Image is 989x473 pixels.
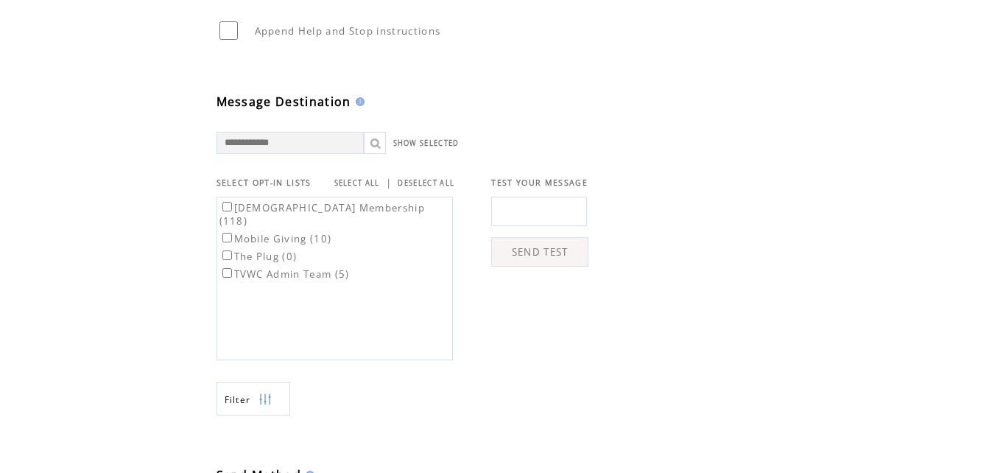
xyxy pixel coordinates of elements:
a: SHOW SELECTED [393,139,460,148]
a: Filter [217,382,290,416]
input: TVWC Admin Team (5) [222,268,232,278]
label: TVWC Admin Team (5) [219,267,350,281]
input: The Plug (0) [222,250,232,260]
a: SELECT ALL [334,178,380,188]
input: Mobile Giving (10) [222,233,232,242]
span: Append Help and Stop instructions [255,24,441,38]
a: DESELECT ALL [398,178,454,188]
input: [DEMOGRAPHIC_DATA] Membership (118) [222,202,232,211]
a: SEND TEST [491,237,588,267]
span: Show filters [225,393,251,406]
span: Message Destination [217,94,351,110]
img: help.gif [351,97,365,106]
img: filters.png [258,383,272,416]
span: SELECT OPT-IN LISTS [217,178,312,188]
span: TEST YOUR MESSAGE [491,178,588,188]
label: Mobile Giving (10) [219,232,332,245]
label: [DEMOGRAPHIC_DATA] Membership (118) [219,201,426,228]
label: The Plug (0) [219,250,298,263]
span: | [386,176,392,189]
